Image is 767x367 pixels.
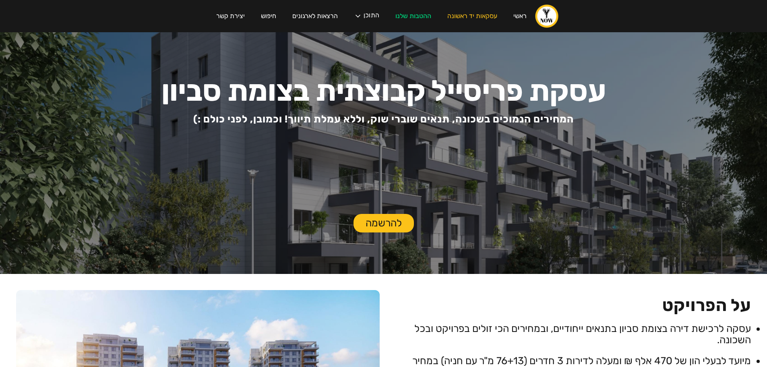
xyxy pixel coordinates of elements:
div: התוכן [364,12,379,20]
h1: עסקת פריסייל קבוצתית בצומת סביון [161,82,606,100]
a: עסקאות יד ראשונה [439,5,505,27]
a: חיפוש [253,5,284,27]
h2: המחירים הנמוכים בשכונה, תנאים שוברי שוק, וללא עמלת תיווך! וכמובן, לפני כולם :) [193,112,574,126]
a: יצירת קשר [208,5,253,27]
a: להרשמה [354,214,414,232]
a: ראשי [505,5,535,27]
h2: על הפרויקט [662,298,751,313]
a: ההטבות שלנו [387,5,439,27]
li: עסקה לרכישת דירה בצומת סביון בתנאים ייחודיים, ובמחירים הכי זולים בפרויקט ובכל השכונה. [388,323,751,346]
a: הרצאות לארגונים [284,5,346,27]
